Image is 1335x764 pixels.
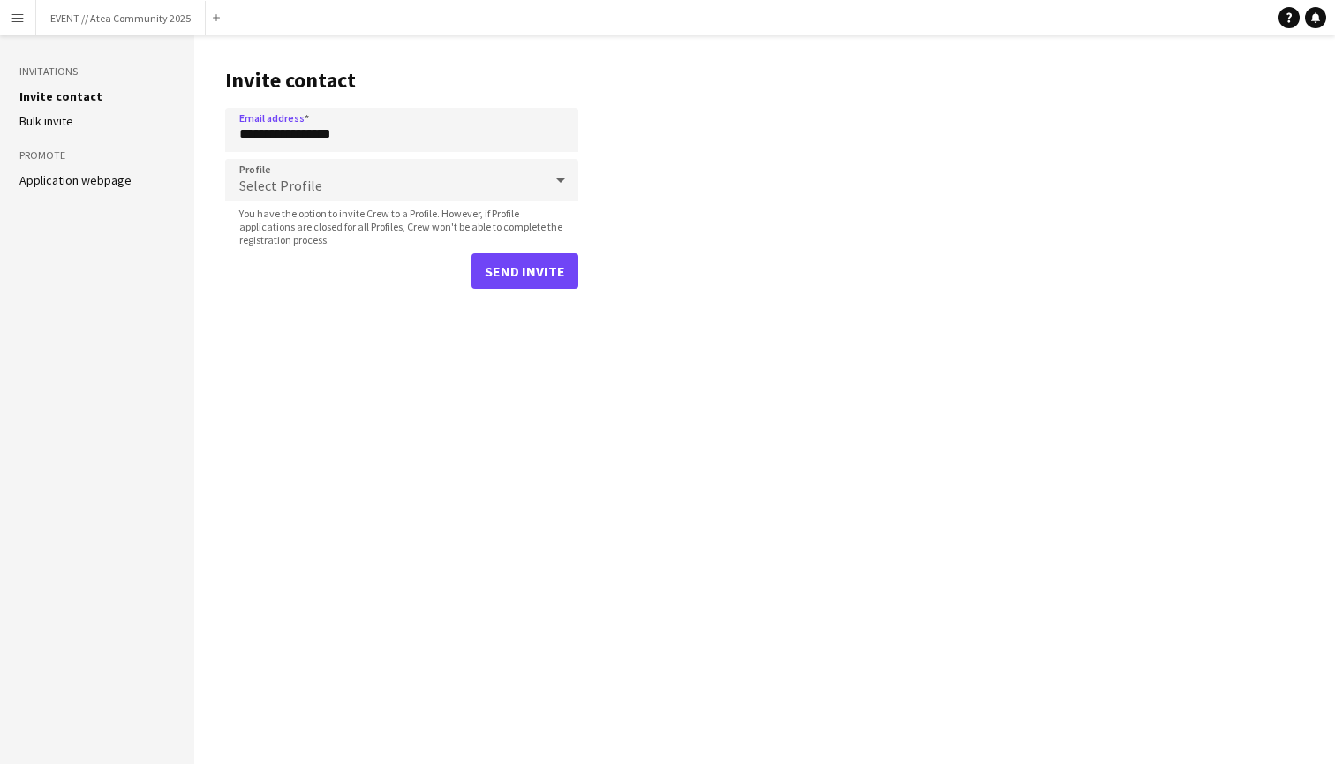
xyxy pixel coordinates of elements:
button: Send invite [471,253,578,289]
h3: Promote [19,148,175,163]
h1: Invite contact [225,67,578,94]
h3: Invitations [19,64,175,79]
a: Bulk invite [19,113,73,129]
span: You have the option to invite Crew to a Profile. However, if Profile applications are closed for ... [225,207,578,246]
button: EVENT // Atea Community 2025 [36,1,206,35]
span: Select Profile [239,177,322,194]
a: Invite contact [19,88,102,104]
a: Application webpage [19,172,132,188]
